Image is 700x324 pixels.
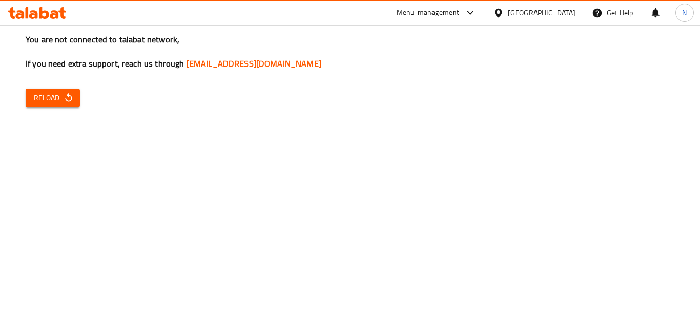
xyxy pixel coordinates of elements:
h3: You are not connected to talabat network, If you need extra support, reach us through [26,34,674,70]
div: [GEOGRAPHIC_DATA] [508,7,575,18]
span: N [682,7,687,18]
div: Menu-management [397,7,460,19]
span: Reload [34,92,72,104]
a: [EMAIL_ADDRESS][DOMAIN_NAME] [187,56,321,71]
button: Reload [26,89,80,107]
